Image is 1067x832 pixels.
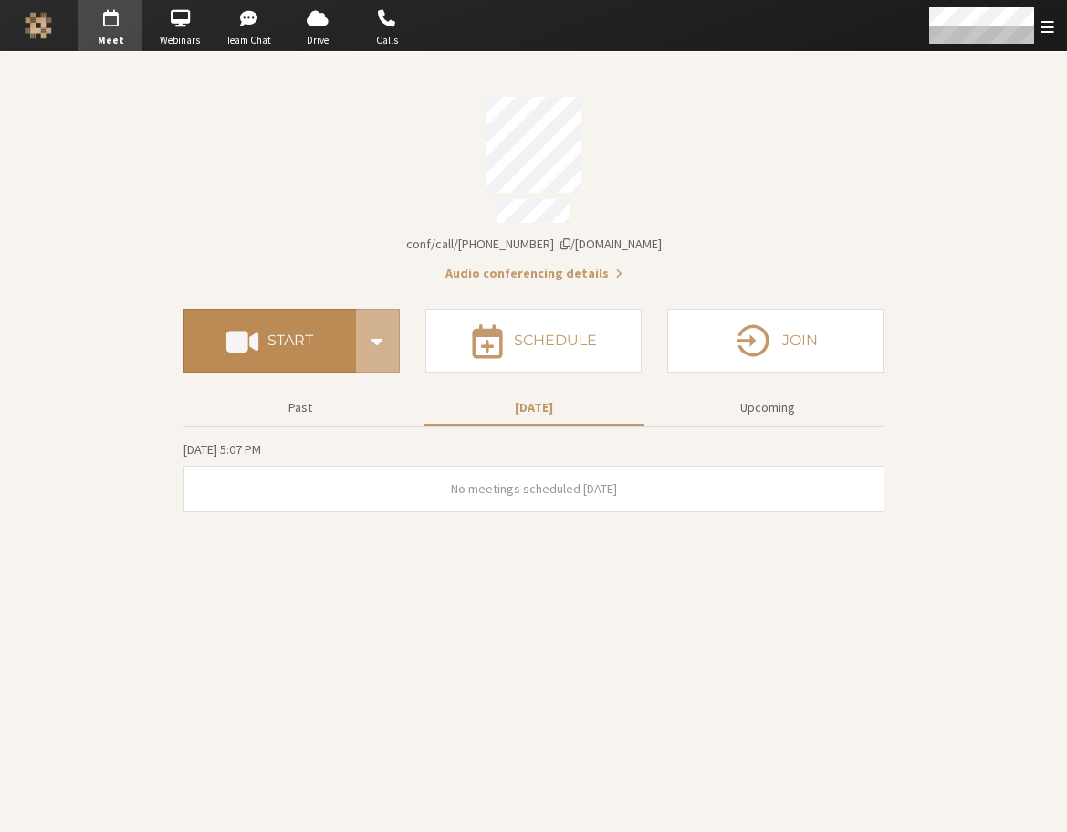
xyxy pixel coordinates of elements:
section: Today's Meetings [183,439,884,512]
span: [DATE] 5:07 PM [183,441,261,458]
button: Audio conferencing details [445,264,622,283]
button: Start [183,309,356,373]
span: Calls [355,33,419,48]
button: [DATE] [424,392,644,424]
button: Copy my meeting room linkCopy my meeting room link [406,235,662,254]
iframe: Chat [1021,785,1053,819]
span: Copy my meeting room link [406,236,662,252]
button: Past [190,392,411,424]
h4: Start [267,333,313,348]
button: Upcoming [657,392,878,424]
span: Meet [78,33,142,48]
h4: Schedule [514,333,597,348]
img: Iotum [25,12,52,39]
span: Webinars [148,33,212,48]
span: Team Chat [217,33,281,48]
span: No meetings scheduled [DATE] [451,480,617,497]
button: Join [667,309,884,373]
div: Start conference options [356,309,400,373]
button: Schedule [425,309,642,373]
h4: Join [782,333,818,348]
section: Account details [183,84,884,283]
span: Drive [286,33,350,48]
